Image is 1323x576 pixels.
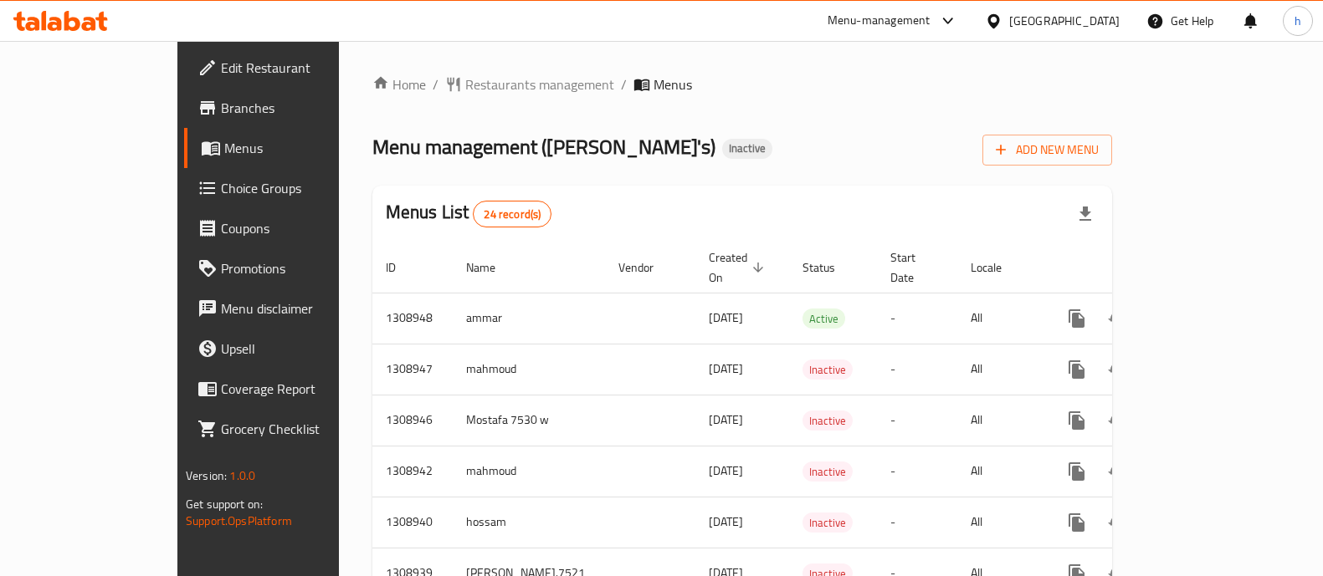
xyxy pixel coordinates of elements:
td: - [877,497,957,548]
td: 1308946 [372,395,453,446]
td: All [957,293,1044,344]
div: Inactive [722,139,772,159]
a: Promotions [184,248,398,288]
span: Menu management ( [PERSON_NAME]'s ) [372,128,715,166]
a: Menus [184,128,398,168]
div: [GEOGRAPHIC_DATA] [1009,12,1120,30]
td: mahmoud [453,446,605,497]
div: Inactive [803,512,853,533]
span: Branches [221,98,385,118]
span: 1.0.0 [229,465,255,487]
a: Choice Groups [184,168,398,208]
a: Home [372,74,426,94]
span: h [1295,12,1301,30]
li: / [433,74,438,94]
span: Version: [186,465,227,487]
span: Inactive [803,513,853,533]
div: Total records count [473,201,551,227]
td: 1308942 [372,446,453,497]
td: - [877,344,957,395]
span: Status [803,257,857,278]
td: - [877,293,957,344]
a: Branches [184,88,398,128]
button: Add New Menu [982,135,1112,166]
a: Restaurants management [445,74,614,94]
span: [DATE] [709,307,743,329]
button: Change Status [1097,298,1137,339]
li: / [621,74,627,94]
a: Coupons [184,208,398,248]
span: Restaurants management [465,74,614,94]
span: Coverage Report [221,379,385,399]
span: ID [386,257,418,278]
span: [DATE] [709,409,743,431]
div: Inactive [803,461,853,482]
div: Inactive [803,359,853,380]
span: Start Date [890,247,937,288]
a: Support.OpsPlatform [186,510,292,532]
button: more [1057,349,1097,390]
button: Change Status [1097,502,1137,543]
a: Upsell [184,329,398,369]
a: Coverage Report [184,369,398,409]
div: Inactive [803,410,853,431]
div: Export file [1065,194,1105,234]
td: Mostafa 7530 w [453,395,605,446]
td: All [957,446,1044,497]
span: [DATE] [709,358,743,380]
button: Change Status [1097,451,1137,492]
button: more [1057,451,1097,492]
div: Menu-management [828,11,931,31]
span: Edit Restaurant [221,58,385,78]
th: Actions [1044,242,1231,293]
td: 1308948 [372,293,453,344]
button: more [1057,400,1097,441]
button: more [1057,298,1097,339]
span: Created On [709,247,769,288]
td: All [957,395,1044,446]
td: - [877,446,957,497]
a: Menu disclaimer [184,288,398,329]
div: Active [803,308,845,329]
span: 24 record(s) [474,206,551,222]
span: [DATE] [709,511,743,533]
span: Promotions [221,258,385,278]
span: Inactive [803,462,853,482]
button: Change Status [1097,400,1137,441]
span: Grocery Checklist [221,419,385,439]
span: Inactive [722,141,772,155]
td: ammar [453,293,605,344]
td: 1308940 [372,497,453,548]
td: 1308947 [372,344,453,395]
span: Locale [971,257,1023,278]
td: - [877,395,957,446]
span: Inactive [803,411,853,431]
td: All [957,344,1044,395]
td: All [957,497,1044,548]
span: Menus [224,138,385,158]
span: Upsell [221,339,385,359]
span: Coupons [221,218,385,238]
span: Get support on: [186,493,263,515]
td: hossam [453,497,605,548]
a: Grocery Checklist [184,409,398,449]
span: Menu disclaimer [221,298,385,319]
span: Name [466,257,517,278]
span: Vendor [618,257,675,278]
span: Add New Menu [996,140,1099,161]
span: Inactive [803,360,853,380]
span: Choice Groups [221,178,385,198]
button: more [1057,502,1097,543]
h2: Menus List [386,200,551,227]
nav: breadcrumb [372,74,1112,94]
span: Menus [654,74,692,94]
button: Change Status [1097,349,1137,390]
span: Active [803,309,845,329]
a: Edit Restaurant [184,48,398,88]
span: [DATE] [709,460,743,482]
td: mahmoud [453,344,605,395]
